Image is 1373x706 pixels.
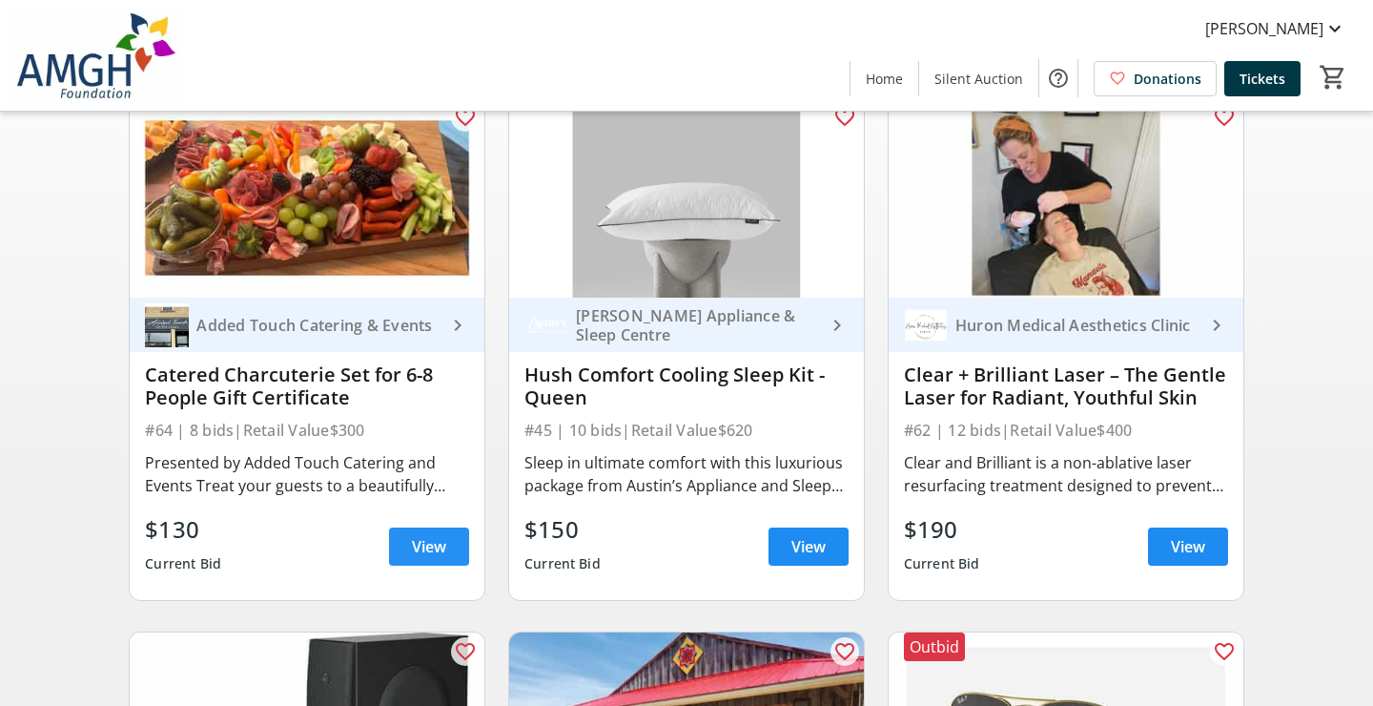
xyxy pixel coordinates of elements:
div: #64 | 8 bids | Retail Value $300 [145,417,469,444]
span: View [412,535,446,558]
div: #45 | 10 bids | Retail Value $620 [524,417,849,444]
img: Catered Charcuterie Set for 6-8 People Gift Certificate [130,98,484,298]
div: $130 [145,512,221,547]
div: Presented by Added Touch Catering and Events Treat your guests to a beautifully curated charcuter... [145,451,469,497]
div: Clear and Brilliant is a non-ablative laser resurfacing treatment designed to prevent early signs... [904,451,1228,497]
a: Tickets [1224,61,1301,96]
button: Cart [1316,60,1350,94]
span: Tickets [1240,69,1285,89]
div: $150 [524,512,601,547]
button: [PERSON_NAME] [1190,13,1362,44]
div: [PERSON_NAME] Appliance & Sleep Centre [568,306,826,344]
img: Added Touch Catering & Events [145,303,189,347]
a: Donations [1094,61,1217,96]
a: View [389,528,469,566]
div: Hush Comfort Cooling Sleep Kit - Queen [524,363,849,409]
div: Current Bid [524,547,601,581]
span: Home [866,69,903,89]
div: Current Bid [904,547,980,581]
div: Catered Charcuterie Set for 6-8 People Gift Certificate [145,363,469,409]
a: Austin's Appliance & Sleep Centre[PERSON_NAME] Appliance & Sleep Centre [509,298,864,352]
mat-icon: keyboard_arrow_right [1205,314,1228,337]
a: Huron Medical Aesthetics ClinicHuron Medical Aesthetics Clinic [889,298,1243,352]
div: Clear + Brilliant Laser – The Gentle Laser for Radiant, Youthful Skin [904,363,1228,409]
a: View [768,528,849,566]
div: Huron Medical Aesthetics Clinic [948,316,1205,335]
span: [PERSON_NAME] [1205,17,1323,40]
button: Help [1039,59,1077,97]
div: #62 | 12 bids | Retail Value $400 [904,417,1228,444]
mat-icon: favorite_outline [833,640,856,663]
mat-icon: favorite_outline [1213,640,1236,663]
a: Added Touch Catering & EventsAdded Touch Catering & Events [130,298,484,352]
img: Austin's Appliance & Sleep Centre [524,303,568,347]
div: Sleep in ultimate comfort with this luxurious package from Austin’s Appliance and Sleep Centre. I... [524,451,849,497]
div: Outbid [904,633,965,661]
mat-icon: keyboard_arrow_right [826,314,849,337]
span: Donations [1134,69,1201,89]
span: View [1171,535,1205,558]
a: Home [850,61,918,96]
mat-icon: favorite_outline [454,106,477,129]
img: Alexandra Marine & General Hospital Foundation's Logo [11,8,181,103]
a: View [1148,528,1228,566]
mat-icon: favorite_outline [454,640,477,663]
div: $190 [904,512,980,547]
img: Huron Medical Aesthetics Clinic [904,303,948,347]
img: Hush Comfort Cooling Sleep Kit - Queen [509,98,864,298]
mat-icon: favorite_outline [833,106,856,129]
a: Silent Auction [919,61,1038,96]
span: Silent Auction [934,69,1023,89]
mat-icon: favorite_outline [1213,106,1236,129]
div: Added Touch Catering & Events [189,316,446,335]
img: Clear + Brilliant Laser – The Gentle Laser for Radiant, Youthful Skin [889,98,1243,298]
div: Current Bid [145,547,221,581]
span: View [791,535,826,558]
mat-icon: keyboard_arrow_right [446,314,469,337]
